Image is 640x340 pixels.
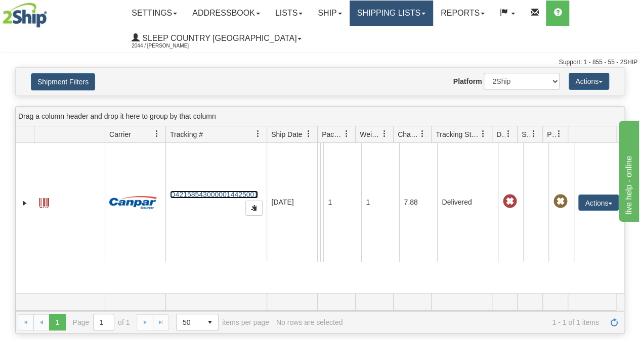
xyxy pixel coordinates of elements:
span: Page of 1 [73,314,130,331]
td: 7.88 [399,143,437,262]
a: Refresh [606,314,622,330]
div: grid grouping header [16,107,624,126]
button: Actions [578,195,619,211]
input: Page 1 [94,314,114,330]
span: 2044 / [PERSON_NAME] [132,41,207,51]
a: Sleep Country [GEOGRAPHIC_DATA] 2044 / [PERSON_NAME] [124,26,309,51]
span: Page 1 [49,314,65,330]
td: [DATE] [267,143,317,262]
a: Delivery Status filter column settings [500,125,517,142]
a: Ship Date filter column settings [300,125,317,142]
td: Sleep Country [GEOGRAPHIC_DATA] Shipping department [GEOGRAPHIC_DATA] [GEOGRAPHIC_DATA] [GEOGRAPH... [317,143,320,262]
span: Packages [322,129,343,139]
a: Tracking Status filter column settings [475,125,492,142]
a: Weight filter column settings [376,125,393,142]
span: 1 - 1 of 1 items [350,318,599,326]
span: items per page [176,314,269,331]
a: Reports [433,1,492,26]
a: Tracking # filter column settings [249,125,267,142]
div: No rows are selected [276,318,343,326]
span: Sleep Country [GEOGRAPHIC_DATA] [140,34,296,42]
a: D421585430000014425001 [170,190,258,199]
a: Charge filter column settings [414,125,431,142]
a: Expand [20,198,30,208]
span: Tracking Status [436,129,480,139]
a: Ship [310,1,349,26]
span: Ship Date [271,129,302,139]
a: Settings [124,1,185,26]
img: 14 - Canpar [109,196,157,209]
div: live help - online [8,6,94,18]
span: Late [502,195,517,209]
span: Delivery Status [496,129,505,139]
a: Label [39,193,49,210]
span: Charge [398,129,419,139]
a: Packages filter column settings [338,125,355,142]
a: Pickup Status filter column settings [550,125,568,142]
span: select [202,314,218,330]
span: 50 [183,317,196,327]
span: Pickup Status [547,129,556,139]
button: Actions [569,73,609,90]
td: 1 [361,143,399,262]
td: [PERSON_NAME] [PERSON_NAME] CA QC SAINT-EUSTACHE J7R 6C8 [320,143,323,262]
span: Pickup Not Assigned [553,195,567,209]
a: Carrier filter column settings [148,125,165,142]
span: Weight [360,129,381,139]
span: Carrier [109,129,131,139]
span: Tracking # [170,129,203,139]
label: Platform [453,76,482,86]
span: Page sizes drop down [176,314,219,331]
td: Delivered [437,143,498,262]
span: Shipment Issues [522,129,530,139]
a: Addressbook [185,1,268,26]
div: Support: 1 - 855 - 55 - 2SHIP [3,58,637,67]
img: logo2044.jpg [3,3,47,28]
td: 1 [323,143,361,262]
button: Shipment Filters [31,73,95,90]
iframe: chat widget [617,118,639,221]
a: Shipping lists [350,1,433,26]
button: Copy to clipboard [245,201,263,216]
a: Shipment Issues filter column settings [525,125,542,142]
a: Lists [268,1,310,26]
